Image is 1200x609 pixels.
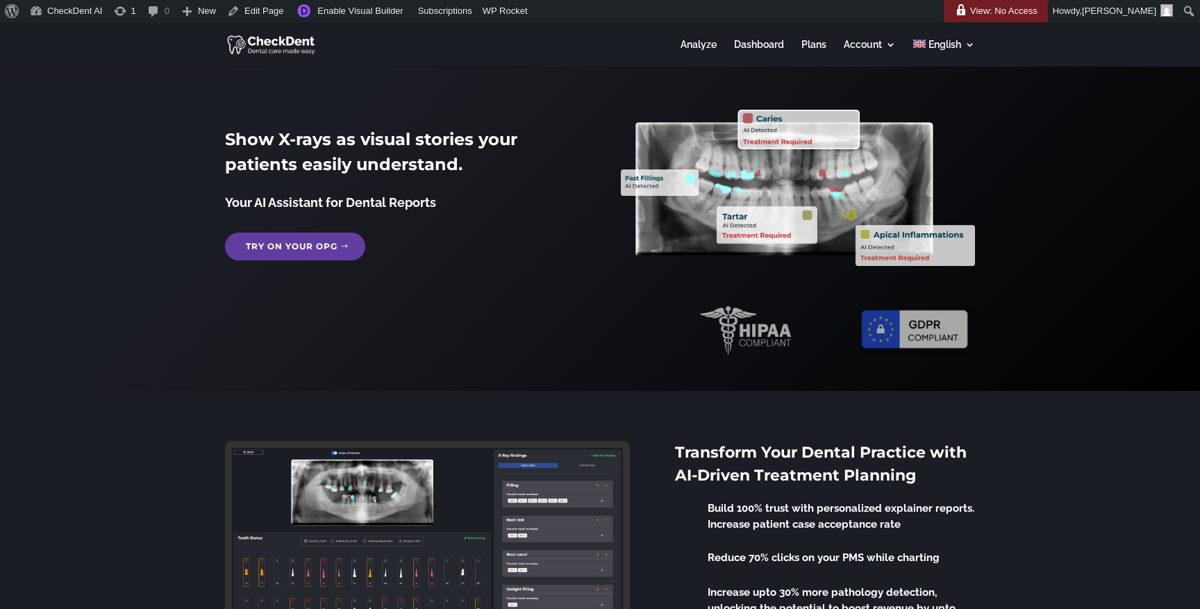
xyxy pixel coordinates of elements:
img: X_Ray_annotated [621,110,975,266]
span: Reduce 70% clicks on your PMS while charting [708,551,940,564]
span: Transform Your Dental Practice with AI-Driven Treatment Planning [675,443,967,485]
a: Account [844,40,896,67]
span: [PERSON_NAME] [1082,6,1156,16]
h2: Show X-rays as visual stories your patients easily understand. [225,127,579,184]
img: Arnav Saha [1160,4,1173,17]
a: Dashboard [734,40,784,67]
a: Analyze [681,40,717,67]
span: English [928,39,961,50]
a: Try on your OPG [225,233,365,260]
a: Plans [801,40,826,67]
img: CheckDent AI [227,33,317,56]
span: Build 100% trust with personalized explainer reports. Increase patient case acceptance rate [708,502,974,531]
span: Your AI Assistant for Dental Reports [225,195,436,210]
a: English [913,40,975,67]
